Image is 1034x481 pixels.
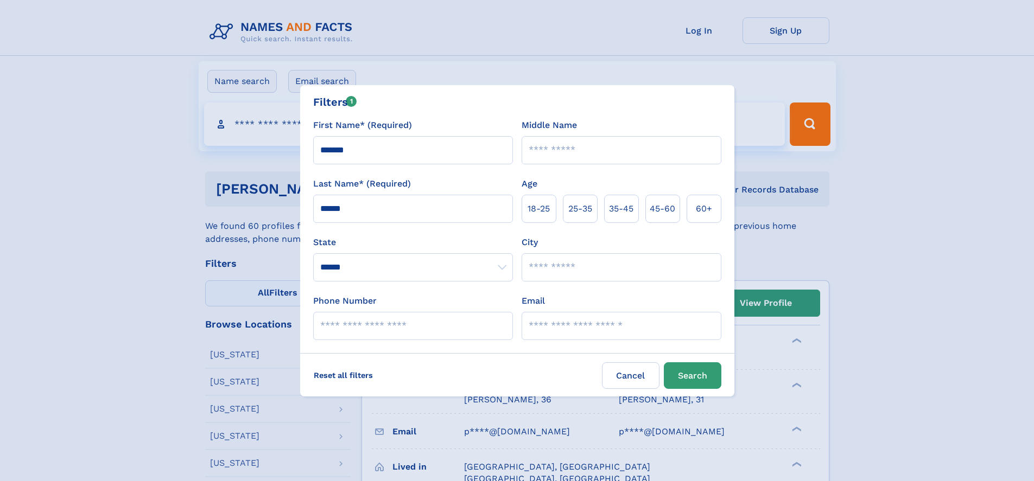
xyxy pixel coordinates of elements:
span: 25‑35 [568,202,592,215]
label: Email [522,294,545,307]
span: 60+ [696,202,712,215]
label: State [313,236,513,249]
label: Last Name* (Required) [313,177,411,190]
label: City [522,236,538,249]
div: Filters [313,94,357,110]
label: Age [522,177,537,190]
label: Phone Number [313,294,377,307]
button: Search [664,362,721,389]
label: Middle Name [522,119,577,132]
span: 18‑25 [528,202,550,215]
span: 35‑45 [609,202,633,215]
label: Reset all filters [307,362,380,388]
label: Cancel [602,362,659,389]
span: 45‑60 [650,202,675,215]
label: First Name* (Required) [313,119,412,132]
